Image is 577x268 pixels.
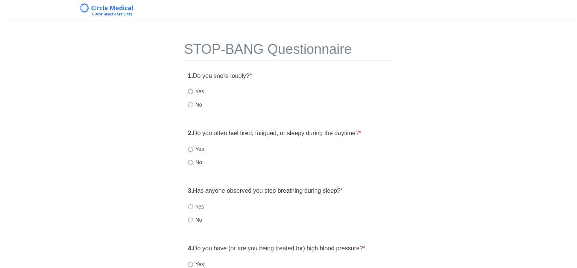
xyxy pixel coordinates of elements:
[188,102,193,107] input: No
[188,101,202,108] label: No
[188,145,204,153] label: Yes
[188,187,193,194] strong: 3.
[188,160,193,165] input: No
[188,147,193,152] input: Yes
[188,260,204,268] label: Yes
[80,3,133,15] img: Circle Medical Logo
[188,158,202,166] label: No
[188,218,193,222] input: No
[188,203,204,210] label: Yes
[188,73,193,79] strong: 1.
[188,129,361,138] label: Do you often feel tired, fatigued, or sleepy during the daytime?
[188,245,193,251] strong: 4.
[188,244,365,253] label: Do you have (or are you being treated for) high blood pressure?
[188,89,193,94] input: Yes
[188,204,193,209] input: Yes
[188,130,193,136] strong: 2.
[188,187,343,195] label: Has anyone observed you stop breathing during sleep?
[188,88,204,95] label: Yes
[188,262,193,267] input: Yes
[188,216,202,224] label: No
[184,42,393,61] h1: STOP-BANG Questionnaire
[188,72,252,81] label: Do you snore loudly?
